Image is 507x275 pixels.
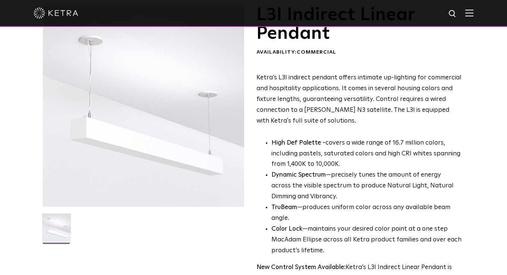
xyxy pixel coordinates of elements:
[256,264,346,271] strong: New Control System Available:
[271,204,297,211] strong: TruBeam
[448,9,457,19] img: search icon
[271,172,326,178] strong: Dynamic Spectrum
[256,49,462,56] div: Availability:
[271,224,462,256] li: —maintains your desired color point at a one step MacAdam Ellipse across all Ketra product famili...
[271,140,325,146] strong: High Def Palette -
[271,170,462,202] li: —precisely tunes the amount of energy across the visible spectrum to produce Natural Light, Natur...
[465,9,473,16] img: Hamburger%20Nav.svg
[271,202,462,224] li: —produces uniform color across any available beam angle.
[271,138,462,170] p: covers a wide range of 16.7 million colors, including pastels, saturated colors and high CRI whit...
[42,214,71,248] img: L3I-Linear-2021-Web-Square
[297,50,336,55] span: Commercial
[271,226,302,232] strong: Color Lock
[34,7,78,19] img: ketra-logo-2019-white
[256,73,462,126] p: Ketra’s L3I indirect pendant offers intimate up-lighting for commercial and hospitality applicati...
